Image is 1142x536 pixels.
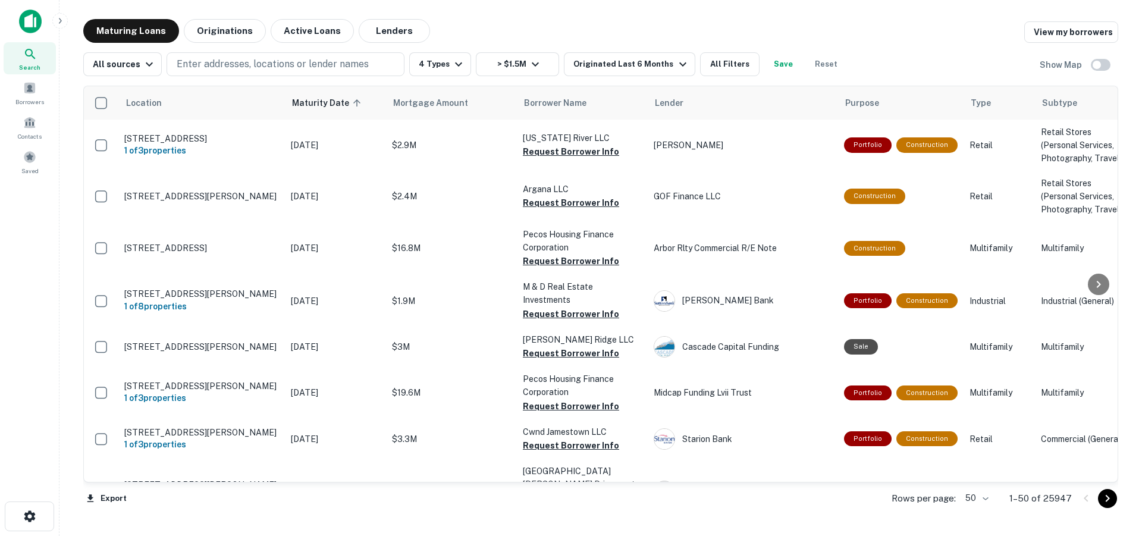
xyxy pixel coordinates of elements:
[393,96,484,110] span: Mortgage Amount
[523,372,642,399] p: Pecos Housing Finance Corporation
[1098,489,1117,508] button: Go to next page
[83,19,179,43] button: Maturing Loans
[523,196,619,210] button: Request Borrower Info
[124,133,279,144] p: [STREET_ADDRESS]
[291,190,380,203] p: [DATE]
[83,52,162,76] button: All sources
[807,52,845,76] button: Reset
[1041,126,1129,165] p: Retail Stores (Personal Services, Photography, Travel)
[19,62,40,72] span: Search
[523,145,619,159] button: Request Borrower Info
[845,96,879,110] span: Purpose
[1041,294,1129,308] p: Industrial (General)
[961,490,990,507] div: 50
[291,242,380,255] p: [DATE]
[523,254,619,268] button: Request Borrower Info
[654,386,832,399] p: Midcap Funding Lvii Trust
[523,333,642,346] p: [PERSON_NAME] Ridge LLC
[654,291,674,311] img: picture
[970,386,1029,399] p: Multifamily
[392,386,511,399] p: $19.6M
[184,19,266,43] button: Originations
[392,432,511,446] p: $3.3M
[21,166,39,175] span: Saved
[654,428,832,450] div: Starion Bank
[517,86,648,120] th: Borrower Name
[392,139,511,152] p: $2.9M
[896,137,958,152] div: This loan purpose was for construction
[386,86,517,120] th: Mortgage Amount
[1041,386,1129,399] p: Multifamily
[971,96,991,110] span: Type
[124,144,279,157] h6: 1 of 3 properties
[271,19,354,43] button: Active Loans
[896,293,958,308] div: This loan purpose was for construction
[523,399,619,413] button: Request Borrower Info
[291,340,380,353] p: [DATE]
[4,77,56,109] a: Borrowers
[838,86,964,120] th: Purpose
[844,339,878,354] div: Sale
[764,52,802,76] button: Save your search to get updates of matches that match your search criteria.
[523,183,642,196] p: Argana LLC
[970,242,1029,255] p: Multifamily
[392,242,511,255] p: $16.8M
[1041,432,1129,446] p: Commercial (General)
[1041,177,1129,216] p: Retail Stores (Personal Services, Photography, Travel)
[844,241,905,256] div: This loan purpose was for construction
[124,381,279,391] p: [STREET_ADDRESS][PERSON_NAME]
[892,491,956,506] p: Rows per page:
[523,465,642,504] p: [GEOGRAPHIC_DATA][PERSON_NAME] Primewest LLC
[124,341,279,352] p: [STREET_ADDRESS][PERSON_NAME]
[654,139,832,152] p: [PERSON_NAME]
[4,42,56,74] a: Search
[392,190,511,203] p: $2.4M
[970,190,1029,203] p: Retail
[15,97,44,106] span: Borrowers
[844,293,892,308] div: This is a portfolio loan with 8 properties
[124,243,279,253] p: [STREET_ADDRESS]
[1024,21,1118,43] a: View my borrowers
[654,336,832,358] div: Cascade Capital Funding
[654,429,674,449] img: picture
[83,490,130,507] button: Export
[1083,441,1142,498] iframe: Chat Widget
[124,391,279,405] h6: 1 of 3 properties
[700,52,760,76] button: All Filters
[964,86,1035,120] th: Type
[844,431,892,446] div: This is a portfolio loan with 3 properties
[285,86,386,120] th: Maturity Date
[896,385,958,400] div: This loan purpose was for construction
[124,427,279,438] p: [STREET_ADDRESS][PERSON_NAME]
[564,52,695,76] button: Originated Last 6 Months
[523,280,642,306] p: M & D Real Estate Investments
[654,242,832,255] p: Arbor Rlty Commercial R/E Note
[19,10,42,33] img: capitalize-icon.png
[124,438,279,451] h6: 1 of 3 properties
[970,294,1029,308] p: Industrial
[167,52,404,76] button: Enter addresses, locations or lender names
[291,294,380,308] p: [DATE]
[18,131,42,141] span: Contacts
[1009,491,1072,506] p: 1–50 of 25947
[409,52,471,76] button: 4 Types
[523,131,642,145] p: [US_STATE] River LLC
[291,432,380,446] p: [DATE]
[4,146,56,178] a: Saved
[970,340,1029,353] p: Multifamily
[1040,58,1084,71] h6: Show Map
[970,432,1029,446] p: Retail
[654,337,674,357] img: picture
[4,111,56,143] a: Contacts
[359,19,430,43] button: Lenders
[655,96,683,110] span: Lender
[93,57,156,71] div: All sources
[648,86,838,120] th: Lender
[126,96,162,110] span: Location
[1041,340,1129,353] p: Multifamily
